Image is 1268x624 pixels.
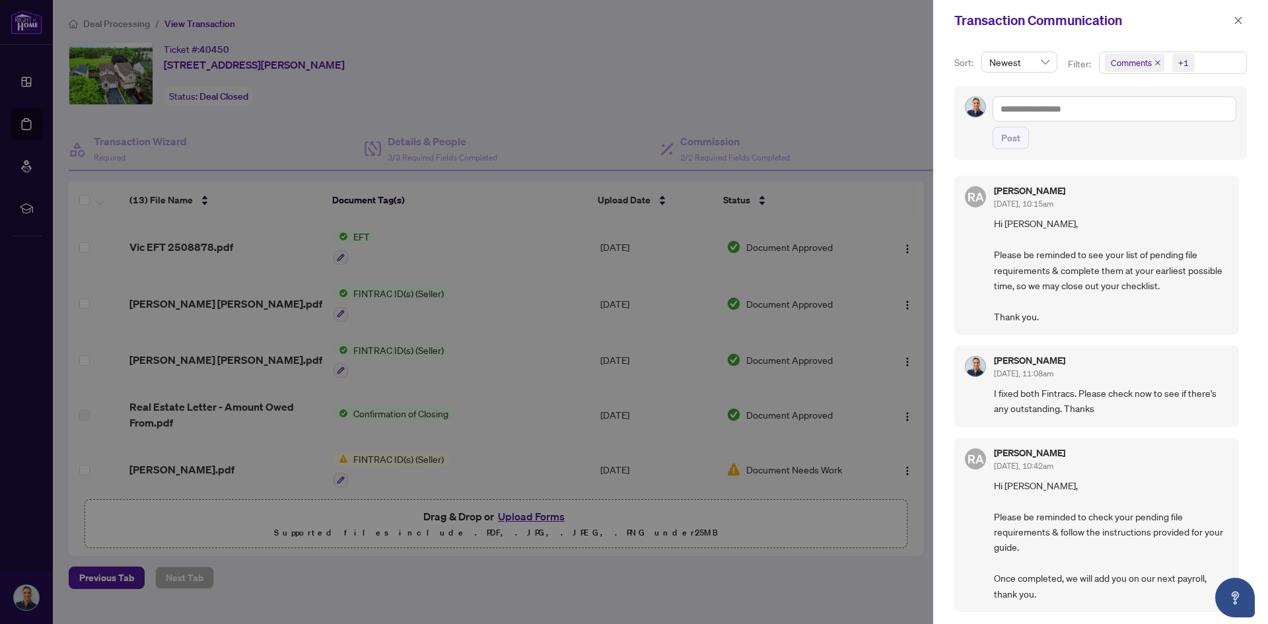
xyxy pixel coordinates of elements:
h5: [PERSON_NAME] [994,356,1065,365]
span: RA [968,188,984,206]
span: Comments [1111,56,1152,69]
div: +1 [1178,56,1189,69]
img: Profile Icon [966,357,985,376]
button: Open asap [1215,578,1255,617]
p: Sort: [954,55,976,70]
span: Newest [989,52,1049,72]
span: [DATE], 10:15am [994,199,1053,209]
span: close [1234,16,1243,25]
span: RA [968,450,984,468]
span: Hi [PERSON_NAME], Please be reminded to check your pending file requirements & follow the instruc... [994,478,1228,602]
span: I fixed both Fintracs. Please check now to see if there's any outstanding. Thanks [994,386,1228,417]
span: Hi [PERSON_NAME], Please be reminded to see your list of pending file requirements & complete the... [994,216,1228,324]
h5: [PERSON_NAME] [994,448,1065,458]
h5: [PERSON_NAME] [994,186,1065,195]
div: Transaction Communication [954,11,1230,30]
button: Post [993,127,1029,149]
span: [DATE], 10:42am [994,461,1053,471]
span: Comments [1105,53,1164,72]
span: close [1154,59,1161,66]
p: Filter: [1068,57,1093,71]
span: [DATE], 11:08am [994,368,1053,378]
img: Profile Icon [966,97,985,117]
